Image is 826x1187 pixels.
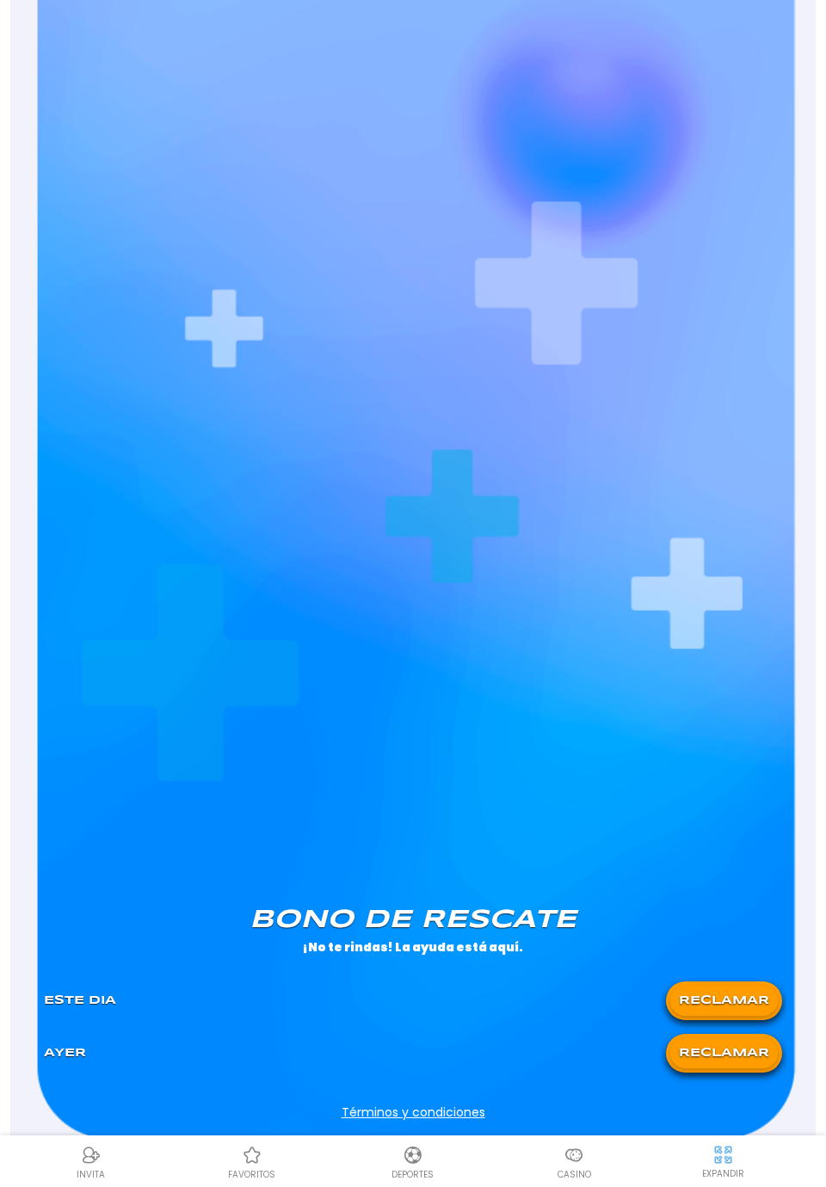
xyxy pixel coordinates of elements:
[242,1145,262,1165] img: Casino Favoritos
[10,1142,171,1181] a: ReferralReferralINVITA
[44,1044,86,1062] p: Ayer
[494,1142,655,1181] a: CasinoCasinoCasino
[171,1142,332,1181] a: Casino FavoritosCasino Favoritosfavoritos
[77,1168,105,1181] p: INVITA
[670,986,778,1016] button: RECLAMAR
[81,1145,102,1165] img: Referral
[702,1167,744,1180] p: EXPANDIR
[564,1145,584,1165] img: Casino
[670,1038,778,1068] button: RECLAMAR
[44,992,116,1010] p: Este Dia
[34,1104,792,1122] a: Términos y condiciones
[44,907,782,933] p: Bono de rescate
[391,1168,434,1181] p: Deportes
[712,1144,734,1165] img: hide
[228,1168,275,1181] p: favoritos
[558,1168,591,1181] p: Casino
[332,1142,493,1181] a: DeportesDeportesDeportes
[44,940,782,954] p: ¡No te rindas! La ayuda está aquí.
[403,1145,423,1165] img: Deportes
